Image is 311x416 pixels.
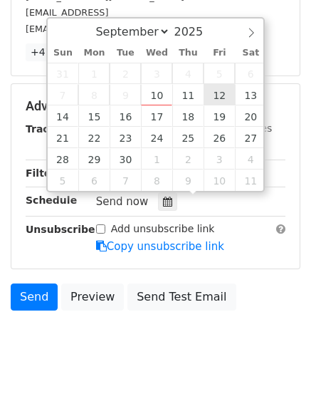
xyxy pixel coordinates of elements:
[204,127,235,148] span: September 26, 2025
[26,24,184,34] small: [EMAIL_ADDRESS][DOMAIN_NAME]
[110,84,141,105] span: September 9, 2025
[170,25,221,38] input: Year
[110,48,141,58] span: Tue
[141,148,172,170] span: October 1, 2025
[48,170,79,191] span: October 5, 2025
[48,84,79,105] span: September 7, 2025
[172,170,204,191] span: October 9, 2025
[127,284,236,311] a: Send Test Email
[141,127,172,148] span: September 24, 2025
[235,170,266,191] span: October 11, 2025
[48,105,79,127] span: September 14, 2025
[204,48,235,58] span: Fri
[141,63,172,84] span: September 3, 2025
[235,48,266,58] span: Sat
[204,148,235,170] span: October 3, 2025
[172,63,204,84] span: September 4, 2025
[172,105,204,127] span: September 18, 2025
[78,148,110,170] span: September 29, 2025
[26,43,85,61] a: +47 more
[172,48,204,58] span: Thu
[111,222,215,236] label: Add unsubscribe link
[235,63,266,84] span: September 6, 2025
[235,148,266,170] span: October 4, 2025
[240,348,311,416] iframe: Chat Widget
[141,170,172,191] span: October 8, 2025
[48,63,79,84] span: August 31, 2025
[78,170,110,191] span: October 6, 2025
[78,84,110,105] span: September 8, 2025
[204,84,235,105] span: September 12, 2025
[78,63,110,84] span: September 1, 2025
[110,63,141,84] span: September 2, 2025
[26,123,73,135] strong: Tracking
[110,127,141,148] span: September 23, 2025
[172,84,204,105] span: September 11, 2025
[204,170,235,191] span: October 10, 2025
[172,127,204,148] span: September 25, 2025
[26,98,285,114] h5: Advanced
[110,170,141,191] span: October 7, 2025
[26,167,62,179] strong: Filters
[235,84,266,105] span: September 13, 2025
[110,105,141,127] span: September 16, 2025
[26,194,77,206] strong: Schedule
[141,84,172,105] span: September 10, 2025
[141,48,172,58] span: Wed
[96,195,149,208] span: Send now
[235,127,266,148] span: September 27, 2025
[78,105,110,127] span: September 15, 2025
[48,148,79,170] span: September 28, 2025
[204,63,235,84] span: September 5, 2025
[26,224,95,235] strong: Unsubscribe
[204,105,235,127] span: September 19, 2025
[141,105,172,127] span: September 17, 2025
[172,148,204,170] span: October 2, 2025
[48,48,79,58] span: Sun
[61,284,124,311] a: Preview
[96,240,224,253] a: Copy unsubscribe link
[235,105,266,127] span: September 20, 2025
[26,7,108,18] small: [EMAIL_ADDRESS]
[110,148,141,170] span: September 30, 2025
[78,127,110,148] span: September 22, 2025
[11,284,58,311] a: Send
[78,48,110,58] span: Mon
[48,127,79,148] span: September 21, 2025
